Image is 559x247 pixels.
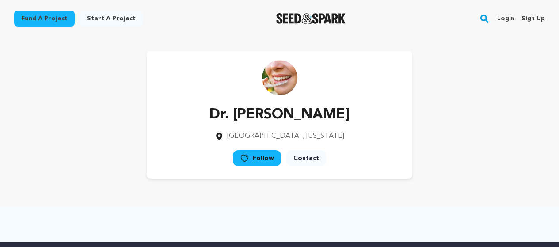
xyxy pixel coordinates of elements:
img: https://seedandspark-static.s3.us-east-2.amazonaws.com/images/User/001/993/268/medium/27a65f512e2... [262,60,297,95]
p: Dr. [PERSON_NAME] [209,104,350,125]
a: Contact [286,150,326,166]
a: Sign up [521,11,545,26]
img: Seed&Spark Logo Dark Mode [276,13,346,24]
a: Seed&Spark Homepage [276,13,346,24]
a: Login [497,11,514,26]
span: [GEOGRAPHIC_DATA] [227,133,301,140]
a: Fund a project [14,11,75,27]
a: Start a project [80,11,143,27]
a: Follow [233,150,281,166]
span: , [US_STATE] [303,133,344,140]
